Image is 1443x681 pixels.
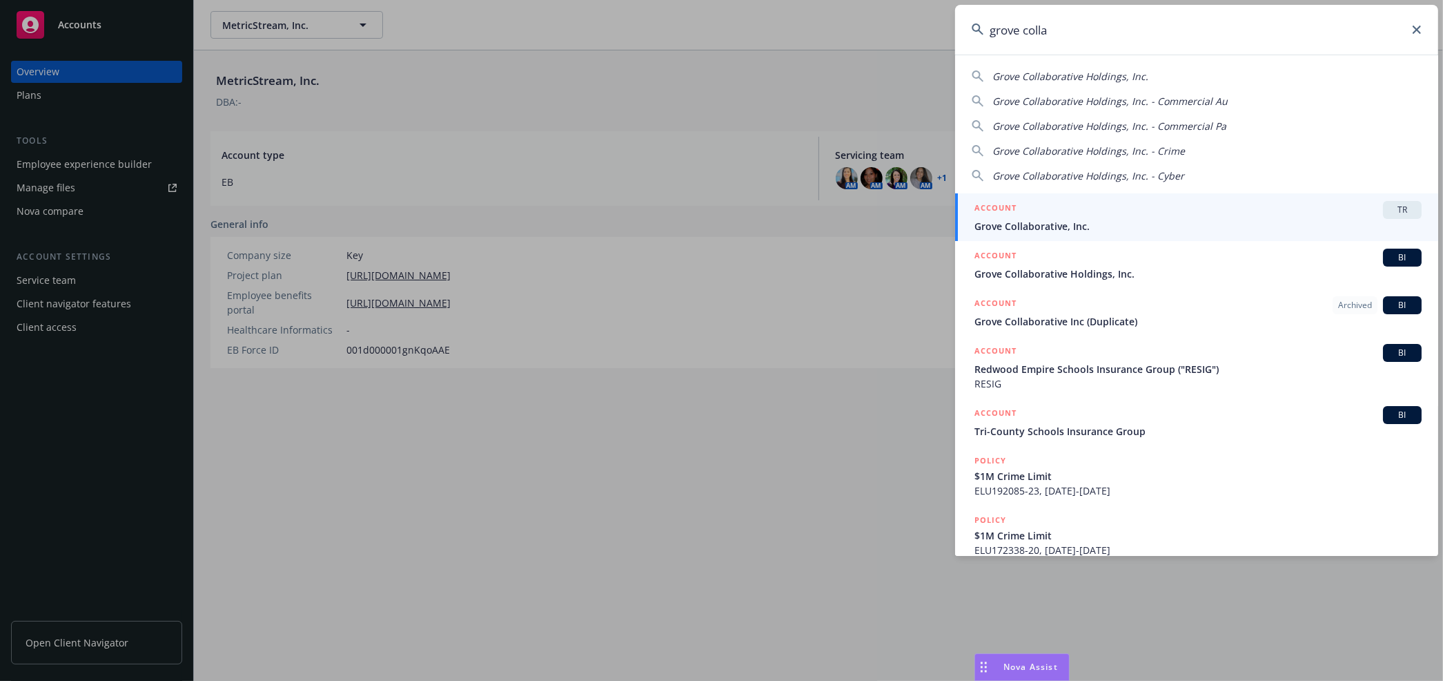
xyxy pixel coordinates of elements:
[974,249,1017,265] h5: ACCOUNT
[974,296,1017,313] h5: ACCOUNT
[955,241,1438,289] a: ACCOUNTBIGrove Collaborative Holdings, Inc.
[974,424,1422,439] span: Tri-County Schools Insurance Group
[1388,409,1416,421] span: BI
[955,193,1438,241] a: ACCOUNTTRGrove Collaborative, Inc.
[1003,661,1058,673] span: Nova Assist
[974,219,1422,233] span: Grove Collaborative, Inc.
[992,144,1185,157] span: Grove Collaborative Holdings, Inc. - Crime
[974,513,1006,527] h5: POLICY
[974,344,1017,361] h5: ACCOUNT
[974,653,1070,681] button: Nova Assist
[955,506,1438,565] a: POLICY$1M Crime LimitELU172338-20, [DATE]-[DATE]
[1388,347,1416,359] span: BI
[974,543,1422,557] span: ELU172338-20, [DATE]-[DATE]
[992,169,1184,182] span: Grove Collaborative Holdings, Inc. - Cyber
[974,201,1017,218] h5: ACCOUNT
[975,654,992,680] div: Drag to move
[992,95,1228,108] span: Grove Collaborative Holdings, Inc. - Commercial Au
[955,336,1438,399] a: ACCOUNTBIRedwood Empire Schools Insurance Group ("RESIG")RESIG
[1338,299,1372,311] span: Archived
[992,70,1148,83] span: Grove Collaborative Holdings, Inc.
[974,406,1017,423] h5: ACCOUNT
[1388,251,1416,264] span: BI
[955,289,1438,336] a: ACCOUNTArchivedBIGrove Collaborative Inc (Duplicate)
[974,376,1422,391] span: RESIG
[1388,299,1416,311] span: BI
[974,454,1006,468] h5: POLICY
[955,5,1438,55] input: Search...
[955,446,1438,506] a: POLICY$1M Crime LimitELU192085-23, [DATE]-[DATE]
[974,469,1422,483] span: $1M Crime Limit
[974,314,1422,329] span: Grove Collaborative Inc (Duplicate)
[1388,204,1416,216] span: TR
[974,483,1422,498] span: ELU192085-23, [DATE]-[DATE]
[974,528,1422,543] span: $1M Crime Limit
[992,119,1226,133] span: Grove Collaborative Holdings, Inc. - Commercial Pa
[955,399,1438,446] a: ACCOUNTBITri-County Schools Insurance Group
[974,267,1422,281] span: Grove Collaborative Holdings, Inc.
[974,362,1422,376] span: Redwood Empire Schools Insurance Group ("RESIG")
